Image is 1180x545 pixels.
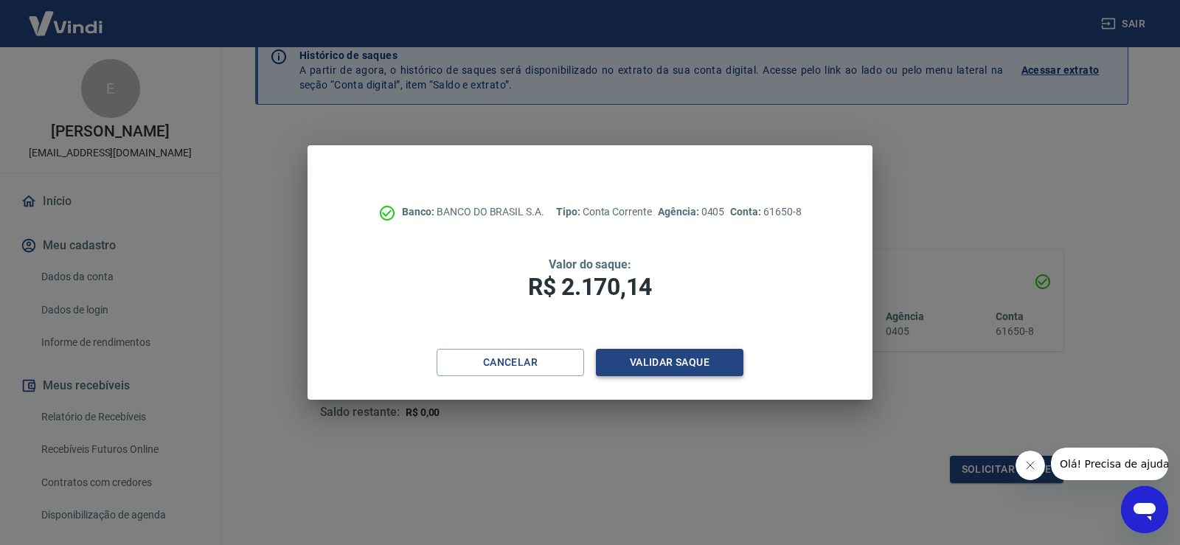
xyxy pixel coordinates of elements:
button: Validar saque [596,349,743,376]
button: Cancelar [437,349,584,376]
iframe: Mensagem da empresa [1051,448,1168,480]
iframe: Fechar mensagem [1016,451,1045,480]
p: BANCO DO BRASIL S.A. [402,204,544,220]
p: Conta Corrente [556,204,652,220]
span: Tipo: [556,206,583,218]
p: 61650-8 [730,204,801,220]
span: Agência: [658,206,701,218]
span: Olá! Precisa de ajuda? [9,10,124,22]
span: Valor do saque: [549,257,631,271]
p: 0405 [658,204,724,220]
span: Banco: [402,206,437,218]
iframe: Botão para abrir a janela de mensagens [1121,486,1168,533]
span: Conta: [730,206,763,218]
span: R$ 2.170,14 [528,273,652,301]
